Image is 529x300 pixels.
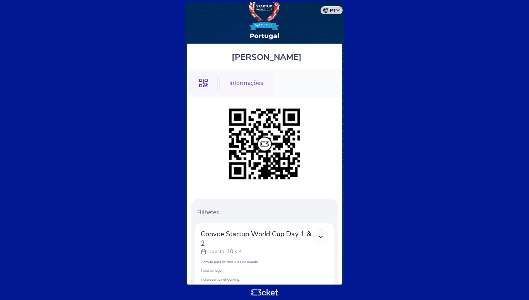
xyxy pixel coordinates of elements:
span: [PERSON_NAME] [232,51,302,63]
p: Inclui evento networking. [201,277,328,282]
div: Informações [219,71,273,95]
p: Convite para os dois dias do evento. [201,259,328,264]
img: dd11b241647f4de3a9ec2aec18a67c64.png [225,105,304,183]
p: quarta, 10 set [208,248,242,256]
a: Informações [219,78,273,86]
p: Inclui almoço. [201,268,328,273]
p: Bilhetes [197,208,335,217]
span: Convite Startup World Cup Day 1 & 2 [201,229,313,248]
